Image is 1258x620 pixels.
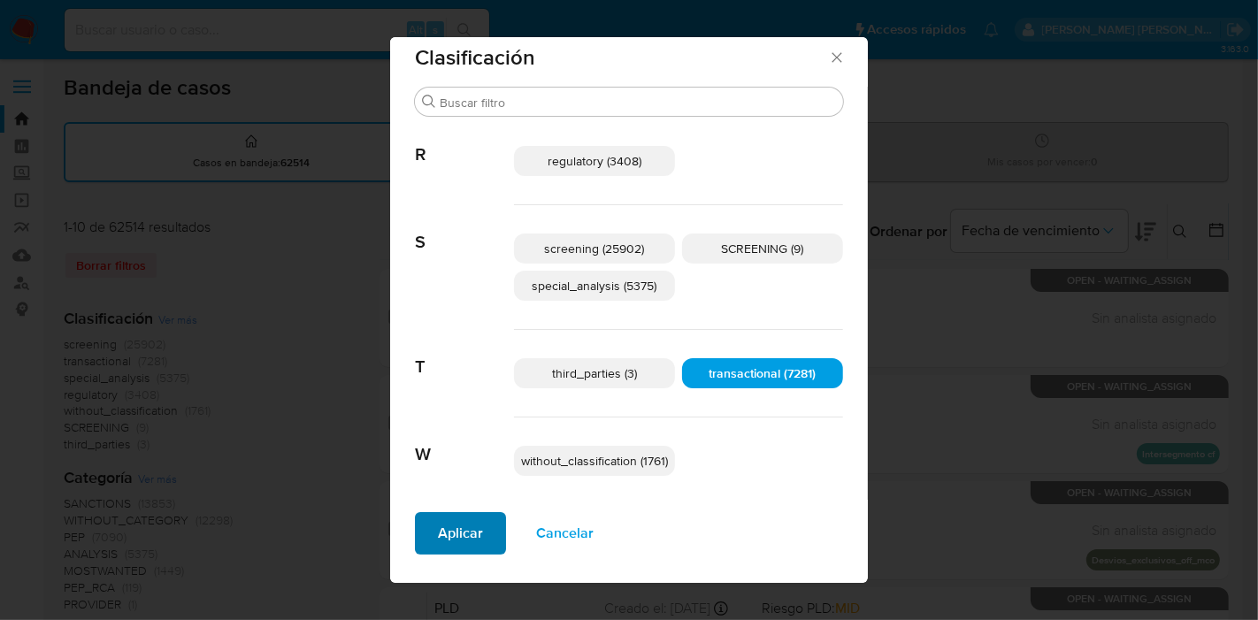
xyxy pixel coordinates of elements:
[514,233,675,264] div: screening (25902)
[514,358,675,388] div: third_parties (3)
[722,240,804,257] span: SCREENING (9)
[514,446,675,476] div: without_classification (1761)
[682,233,843,264] div: SCREENING (9)
[415,47,828,68] span: Clasificación
[438,514,483,553] span: Aplicar
[682,358,843,388] div: transactional (7281)
[422,95,436,109] button: Buscar
[513,512,617,555] button: Cancelar
[552,364,637,382] span: third_parties (3)
[440,95,836,111] input: Buscar filtro
[828,49,844,65] button: Cerrar
[521,452,668,470] span: without_classification (1761)
[415,512,506,555] button: Aplicar
[415,330,514,378] span: T
[415,417,514,465] span: W
[415,118,514,165] span: R
[514,271,675,301] div: special_analysis (5375)
[415,205,514,253] span: S
[710,364,817,382] span: transactional (7281)
[548,152,641,170] span: regulatory (3408)
[533,277,657,295] span: special_analysis (5375)
[514,146,675,176] div: regulatory (3408)
[536,514,594,553] span: Cancelar
[545,240,645,257] span: screening (25902)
